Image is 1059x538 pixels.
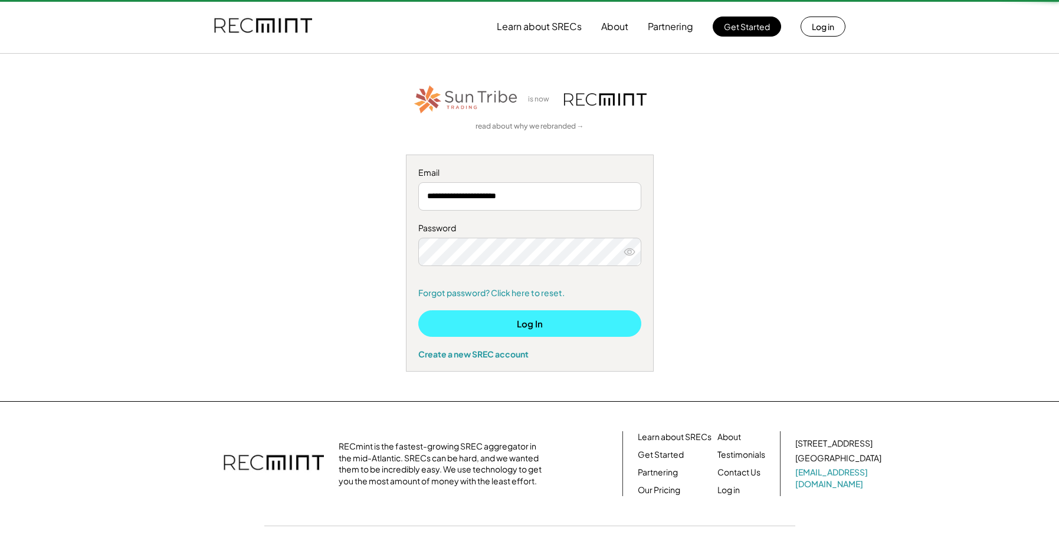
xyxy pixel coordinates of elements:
a: Testimonials [717,449,765,461]
button: About [601,15,628,38]
div: is now [525,94,558,104]
div: Create a new SREC account [418,349,641,359]
a: Partnering [638,467,678,478]
div: [STREET_ADDRESS] [795,438,873,450]
div: RECmint is the fastest-growing SREC aggregator in the mid-Atlantic. SRECs can be hard, and we wan... [339,441,548,487]
img: STT_Horizontal_Logo%2B-%2BColor.png [413,83,519,116]
a: Learn about SRECs [638,431,712,443]
button: Log In [418,310,641,337]
div: Email [418,167,641,179]
img: recmint-logotype%403x.png [214,6,312,47]
a: About [717,431,741,443]
button: Get Started [713,17,781,37]
a: Forgot password? Click here to reset. [418,287,641,299]
a: [EMAIL_ADDRESS][DOMAIN_NAME] [795,467,884,490]
div: Password [418,222,641,234]
a: Get Started [638,449,684,461]
button: Log in [801,17,845,37]
img: recmint-logotype%403x.png [224,443,324,484]
a: Log in [717,484,740,496]
img: recmint-logotype%403x.png [564,93,647,106]
button: Learn about SRECs [497,15,582,38]
div: [GEOGRAPHIC_DATA] [795,452,881,464]
a: Contact Us [717,467,760,478]
a: read about why we rebranded → [476,122,584,132]
a: Our Pricing [638,484,680,496]
button: Partnering [648,15,693,38]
